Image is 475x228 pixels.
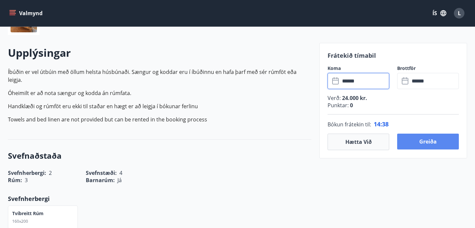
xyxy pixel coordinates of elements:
p: Óheimilt er að nota sængur og kodda án rúmfata. [8,89,311,97]
span: 24.000 kr. [341,94,367,102]
span: 3 [25,177,28,184]
p: Towels and bed linen are not provided but can be rented in the booking process [8,115,311,123]
p: Verð : [328,94,459,102]
button: Greiða [397,134,459,149]
span: Já [117,177,122,184]
span: 14 : [374,120,382,128]
span: 0 [349,102,353,109]
span: Bókun frátekin til : [328,120,371,128]
span: 38 [382,120,389,128]
button: Hætta við [328,134,389,150]
span: Rúm : [8,177,22,184]
button: L [451,5,467,21]
p: Tvíbreitt rúm [12,210,44,217]
span: L [458,10,461,17]
p: Frátekið tímabil [328,51,459,60]
button: ÍS [429,7,450,19]
span: Barnarúm : [86,177,115,184]
label: Brottför [397,65,459,72]
p: Handklæði og rúmföt eru ekki til staðar en hægt er að leigja í bókunar ferlinu [8,102,311,110]
p: Íbúðin er vel útbúin með öllum helsta húsbúnaði. Sængur og koddar eru í íbúðinnu en hafa þarf með... [8,68,311,84]
h3: Svefnaðstaða [8,150,311,161]
button: menu [8,7,45,19]
label: Koma [328,65,389,72]
span: 160x200 [12,218,28,224]
h2: Upplýsingar [8,46,311,60]
p: Punktar : [328,102,459,109]
p: Svefnherbergi [8,194,311,203]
